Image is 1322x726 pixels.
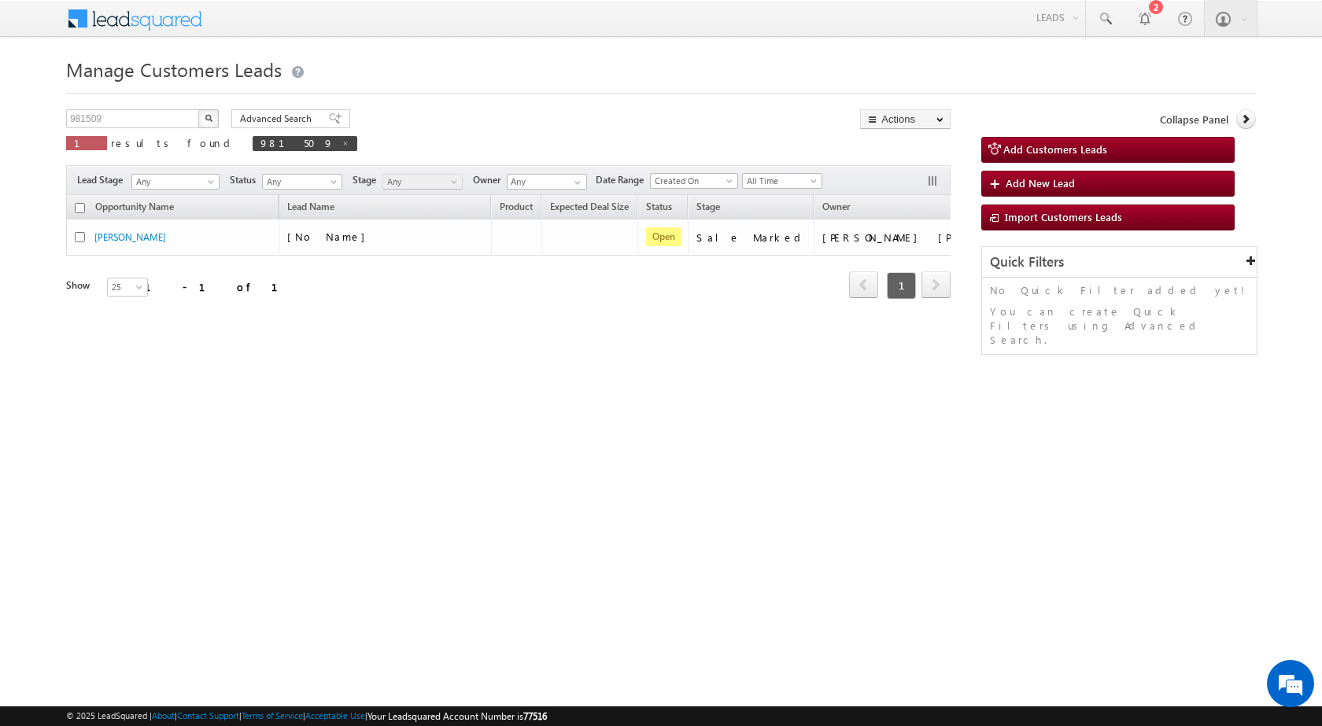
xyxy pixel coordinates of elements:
span: Import Customers Leads [1005,210,1122,223]
span: Collapse Panel [1160,112,1228,127]
div: [PERSON_NAME] [PERSON_NAME] [822,230,980,245]
span: Date Range [596,173,650,187]
input: Type to Search [507,174,587,190]
span: Any [132,175,214,189]
a: Expected Deal Size [542,198,637,219]
span: Lead Stage [77,173,129,187]
span: results found [111,136,236,149]
span: Open [646,227,681,246]
span: © 2025 LeadSquared | | | | | [66,709,547,724]
span: Any [263,175,338,189]
a: Created On [650,173,738,189]
span: All Time [743,174,818,188]
p: You can create Quick Filters using Advanced Search. [990,304,1249,347]
a: Terms of Service [242,710,303,720]
span: Product [500,201,533,212]
span: Your Leadsquared Account Number is [367,710,547,722]
a: 25 [107,278,148,297]
a: next [921,273,951,298]
a: Any [131,174,220,190]
div: 1 - 1 of 1 [145,278,297,296]
div: Quick Filters [982,247,1257,278]
span: 1 [887,272,916,299]
span: Advanced Search [240,112,316,126]
span: Expected Deal Size [550,201,629,212]
a: Any [262,174,342,190]
a: About [152,710,175,720]
span: Created On [651,174,733,188]
span: [No Name] [287,230,373,243]
div: Sale Marked [696,230,807,245]
a: Status [638,198,680,219]
input: Check all records [75,203,85,213]
a: Opportunity Name [87,198,182,219]
span: prev [849,271,878,298]
a: [PERSON_NAME] [94,231,166,243]
span: Lead Name [279,198,342,219]
span: Owner [822,201,850,212]
div: Show [66,278,94,293]
span: Any [383,175,458,189]
button: Actions [860,109,951,129]
a: Any [382,174,463,190]
span: next [921,271,951,298]
a: Show All Items [566,175,585,190]
span: Stage [353,173,382,187]
p: No Quick Filter added yet! [990,283,1249,297]
span: Add Customers Leads [1003,142,1107,156]
a: Contact Support [177,710,239,720]
a: Acceptable Use [305,710,365,720]
a: prev [849,273,878,298]
span: Status [230,173,262,187]
span: 1 [74,136,99,149]
a: Stage [689,198,728,219]
span: Opportunity Name [95,201,174,212]
span: 77516 [523,710,547,722]
span: Add New Lead [1006,176,1075,190]
span: 981509 [260,136,334,149]
span: Manage Customers Leads [66,57,282,82]
img: Search [205,114,212,122]
a: All Time [742,173,822,189]
span: 25 [108,280,150,294]
span: Stage [696,201,720,212]
span: Owner [473,173,507,187]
